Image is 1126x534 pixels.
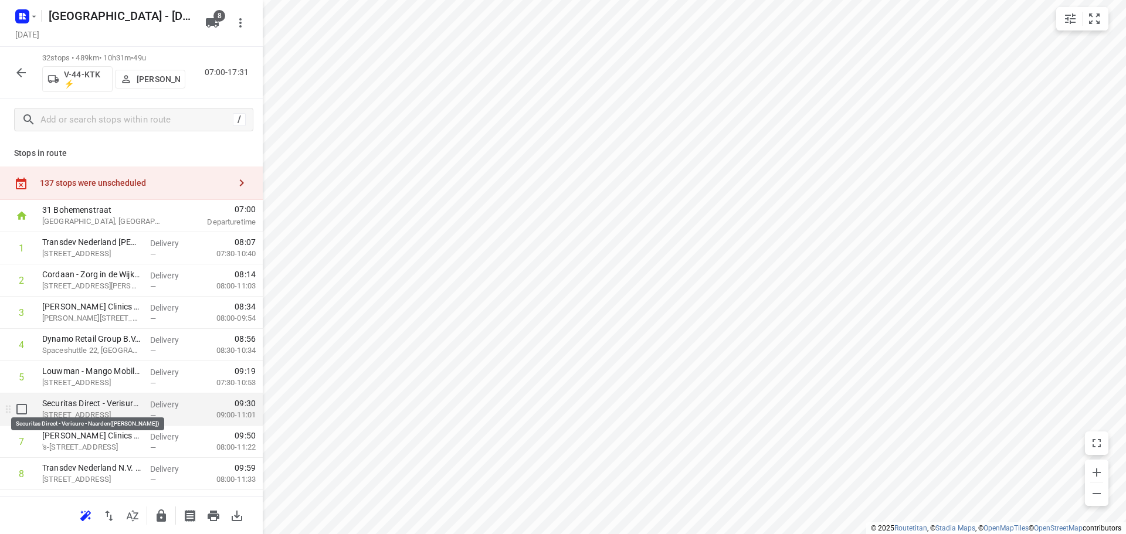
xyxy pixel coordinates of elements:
[131,53,133,62] span: •
[150,463,194,475] p: Delivery
[198,248,256,260] p: 07:30-10:40
[201,11,224,35] button: 8
[233,113,246,126] div: /
[10,397,33,421] span: Select
[19,339,24,351] div: 4
[150,346,156,355] span: —
[42,312,141,324] p: [PERSON_NAME][STREET_ADDRESS]
[150,282,156,291] span: —
[133,53,145,62] span: 49u
[42,53,185,64] p: 32 stops • 489km • 10h31m
[150,399,194,410] p: Delivery
[198,409,256,421] p: 09:00-11:01
[198,345,256,356] p: 08:30-10:34
[235,397,256,409] span: 09:30
[97,509,121,521] span: Reverse route
[235,268,256,280] span: 08:14
[150,411,156,420] span: —
[42,397,141,409] p: Securitas Direct - Verisure - Naarden([PERSON_NAME])
[40,178,230,188] div: 137 stops were unscheduled
[235,236,256,248] span: 08:07
[42,430,141,441] p: Bergman Clinics - Hilversum - Ogen(Annemarie Boer)
[19,275,24,286] div: 2
[150,302,194,314] p: Delivery
[235,430,256,441] span: 09:50
[235,301,256,312] span: 08:34
[121,509,144,521] span: Sort by time window
[40,111,233,129] input: Add or search stops within route
[42,236,141,248] p: Transdev Nederland N.V. - Huizen(Niki van den Hoek)
[198,474,256,485] p: 08:00-11:33
[42,409,141,421] p: Amsterdamsestraatweg 19, Naarden
[42,301,141,312] p: Bergman Clinics - Hilversum - KNO(Mirjam of Bianca)
[42,268,141,280] p: Cordaan - Zorg in de Wijk - De Marke de Meenthoek([PERSON_NAME])
[935,524,975,532] a: Stadia Maps
[137,74,180,84] p: [PERSON_NAME]
[198,312,256,324] p: 08:00-09:54
[42,494,141,506] p: Woonzorg Nederland - Hilversum(Brigitte Crooijmans & J. van Woudenberg)
[42,474,141,485] p: Stationsplein 13, Hilversum
[150,314,156,323] span: —
[213,10,225,22] span: 8
[19,307,24,318] div: 3
[198,280,256,292] p: 08:00-11:03
[42,377,141,389] p: [STREET_ADDRESS]
[14,147,249,159] p: Stops in route
[235,333,256,345] span: 08:56
[19,243,24,254] div: 1
[150,475,156,484] span: —
[42,345,141,356] p: Spaceshuttle 22, [GEOGRAPHIC_DATA]
[44,6,196,25] h5: Rename
[150,366,194,378] p: Delivery
[42,204,164,216] p: 31 Bohemenstraat
[19,436,24,447] div: 7
[198,441,256,453] p: 08:00-11:22
[150,237,194,249] p: Delivery
[74,509,97,521] span: Reoptimize route
[178,203,256,215] span: 07:00
[229,11,252,35] button: More
[235,494,256,506] span: 10:10
[1059,7,1082,30] button: Map settings
[11,28,44,41] h5: [DATE]
[150,504,173,528] button: Lock route
[1034,524,1083,532] a: OpenStreetMap
[42,280,141,292] p: [STREET_ADDRESS][PERSON_NAME]
[42,462,141,474] p: Transdev Nederland N.V. - Hilversum([PERSON_NAME])
[42,441,141,453] p: 's-[STREET_ADDRESS]
[150,334,194,346] p: Delivery
[42,66,113,92] button: V-44-KTK ⚡
[150,495,194,507] p: Delivery
[1083,7,1106,30] button: Fit zoom
[983,524,1029,532] a: OpenMapTiles
[150,431,194,443] p: Delivery
[42,365,141,377] p: Louwman - Mango Mobility - Naarden([PERSON_NAME] (WIJZIGINGEN ALLEEN VIA [PERSON_NAME] OF [PERSON...
[894,524,927,532] a: Routetitan
[42,216,164,227] p: [GEOGRAPHIC_DATA], [GEOGRAPHIC_DATA]
[19,372,24,383] div: 5
[178,216,256,228] p: Departure time
[42,248,141,260] p: [STREET_ADDRESS]
[235,365,256,377] span: 09:19
[42,333,141,345] p: Dynamo Retail Group B.V.([PERSON_NAME])
[198,377,256,389] p: 07:30-10:53
[205,66,253,79] p: 07:00-17:31
[150,379,156,387] span: —
[150,270,194,281] p: Delivery
[178,509,202,521] span: Print shipping labels
[115,70,185,89] button: [PERSON_NAME]
[150,250,156,259] span: —
[235,462,256,474] span: 09:59
[64,70,107,89] p: V-44-KTK ⚡
[19,468,24,479] div: 8
[202,509,225,521] span: Print route
[1056,7,1108,30] div: small contained button group
[871,524,1121,532] li: © 2025 , © , © © contributors
[150,443,156,452] span: —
